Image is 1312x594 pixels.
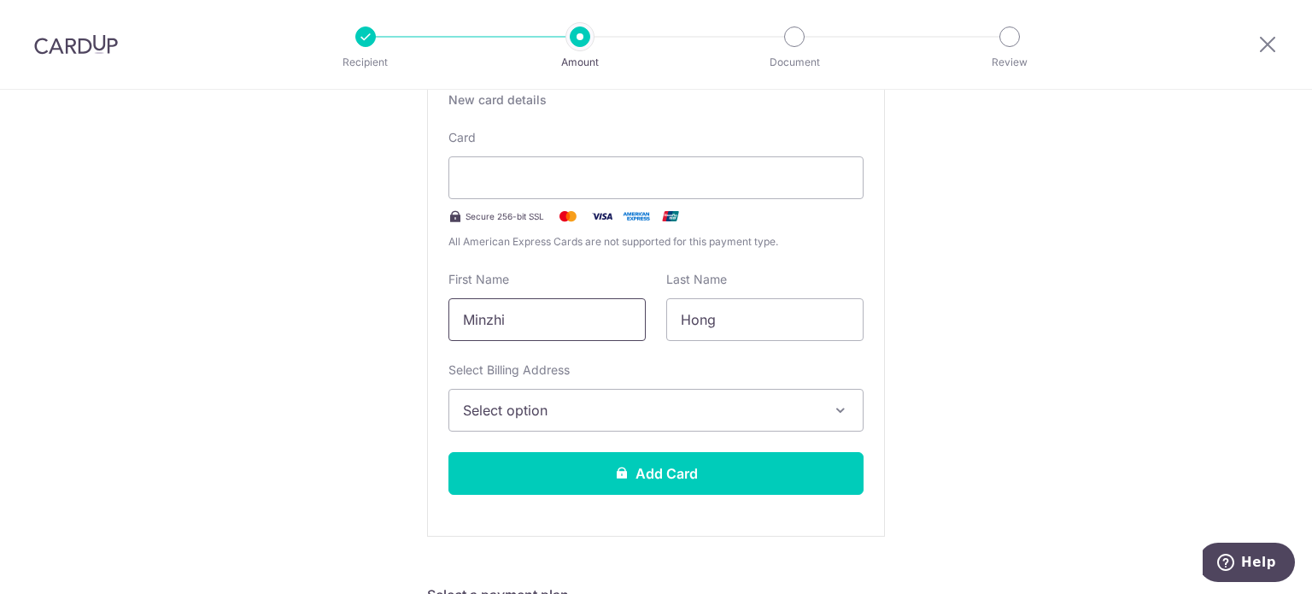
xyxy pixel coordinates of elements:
label: Last Name [666,271,727,288]
span: All American Express Cards are not supported for this payment type. [448,233,864,250]
div: New card details [448,91,864,109]
iframe: Opens a widget where you can find more information [1203,543,1295,585]
p: Amount [517,54,643,71]
label: Card [448,129,476,146]
label: Select Billing Address [448,362,570,379]
p: Recipient [302,54,429,71]
img: CardUp [34,34,118,55]
img: .alt.amex [619,206,653,226]
img: Visa [585,206,619,226]
button: Add Card [448,452,864,495]
span: Secure 256-bit SSL [466,209,544,223]
span: Select option [463,400,818,421]
iframe: Secure card payment input frame [463,168,849,188]
input: Cardholder Last Name [666,298,864,341]
p: Review [946,54,1073,71]
button: Select option [448,389,864,432]
input: Cardholder First Name [448,298,646,341]
img: Mastercard [551,206,585,226]
img: .alt.unionpay [653,206,688,226]
label: First Name [448,271,509,288]
p: Document [731,54,858,71]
